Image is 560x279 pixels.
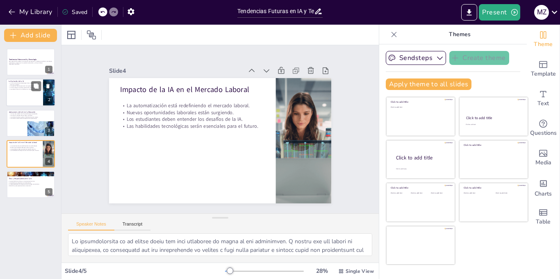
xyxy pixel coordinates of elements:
textarea: Lo ipsumdolorsita co ad elitse doeiu tem inci utlaboree do magna al eni adminimven. Q nostru exe ... [68,233,372,256]
span: Table [536,217,551,226]
span: Position [87,30,96,40]
div: Add ready made slides [527,54,560,84]
input: Insert title [237,5,314,17]
div: 5 [45,188,52,196]
p: Los estudiantes deben entender los desafíos de la IA. [9,148,41,150]
strong: Tendencias Futuras en IA y Tecnología [9,58,36,60]
div: Add charts and graphs [527,173,560,202]
div: 3 [45,127,52,134]
button: Apply theme to all slides [386,78,471,90]
p: Las habilidades tecnológicas serán esenciales para el futuro. [146,58,257,159]
div: Add text boxes [527,84,560,113]
div: Slide 4 [174,8,278,104]
button: Create theme [449,51,509,65]
div: Layout [65,28,78,42]
div: Click to add title [391,100,449,104]
button: Delete Slide [43,81,53,91]
span: Single View [346,268,374,274]
p: Impacto de la IA en el Mercado Laboral [9,141,41,144]
div: 2 [6,79,55,107]
button: My Library [6,5,56,18]
div: 28 % [312,267,332,275]
span: Questions [530,129,557,138]
p: La IA ha evolucionado desde algoritmos simples hasta sistemas complejos. [9,83,41,85]
div: Click to add text [411,192,429,194]
p: La equidad en los algoritmos es fundamental. [8,182,51,184]
p: La automatización está redefiniendo el mercado laboral. [9,145,41,147]
span: Media [535,158,551,167]
p: La privacidad de los datos es una preocupación clave. [8,180,51,182]
div: 4 [7,140,55,167]
button: Speaker Notes [68,221,114,231]
button: Duplicate Slide [31,81,41,91]
span: Text [537,99,549,108]
p: Los análisis de datos ayudan a identificar áreas de mejora. [9,116,52,118]
p: La capacidad de procesamiento ha impulsado esta evolución. [9,85,41,87]
div: Click to add body [396,168,448,170]
div: 1 [45,66,52,73]
div: Change the overall theme [527,25,560,54]
div: 4 [45,158,52,165]
div: 5 [7,171,55,198]
p: La IA está transformando la experiencia de aprendizaje. [9,118,52,119]
p: Esta presentación explora las tendencias emergentes en inteligencia artificial y tecnología, anal... [9,61,52,64]
button: Sendsteps [386,51,446,65]
div: Click to add title [464,186,522,189]
button: Export to PowerPoint [461,4,477,21]
p: La IA se integra en diversas aplicaciones actuales. [9,87,41,89]
button: Transcript [114,221,151,231]
p: La evolución de la IA ha influido en su desarrollo actual. [9,89,41,90]
p: Los estudiantes deben entender los desafíos de la IA. [150,52,262,154]
p: Nuevas oportunidades laborales están surgiendo. [155,47,266,149]
p: La automatización está redefiniendo el mercado laboral. [159,42,271,144]
button: Present [479,4,520,21]
div: Click to add title [464,143,522,147]
span: Template [531,69,556,78]
div: Add a table [527,202,560,232]
p: Themes [401,25,519,44]
div: Click to add title [396,154,448,161]
div: 1 [7,48,55,76]
div: Slide 4 / 5 [65,267,225,275]
p: La responsabilidad en el desarrollo de la IA debe ser prioritaria. [8,183,51,185]
div: 2 [46,97,53,104]
div: Click to add text [496,192,521,194]
div: 3 [7,110,55,137]
p: Generated with [URL] [9,64,52,65]
div: Click to add text [391,106,449,108]
p: Abordar las preocupaciones éticas es esencial. [8,185,51,187]
p: Impacto de la IA en el Mercado Laboral [169,29,283,134]
p: Ética y Responsabilidad en la IA [9,178,52,180]
div: Click to add title [391,186,449,189]
p: Nuevas oportunidades laborales están surgiendo. [9,147,41,149]
span: Charts [535,189,552,198]
div: M Z [534,5,549,20]
div: Click to add text [466,124,520,126]
p: Las habilidades tecnológicas serán esenciales para el futuro. [9,150,41,152]
div: Add images, graphics, shapes or video [527,143,560,173]
div: Click to add text [391,192,409,194]
div: Get real-time input from your audience [527,113,560,143]
span: Theme [534,40,553,49]
p: La IA permite plataformas de aprendizaje personalizadas. [9,113,52,115]
p: Las tutorías virtuales ofrecen apoyo constante. [9,115,52,116]
div: Click to add text [431,192,449,194]
div: Saved [62,8,87,16]
p: Aplicaciones de la IA en la Educación [9,111,52,113]
p: La Evolución de la IA [9,80,41,83]
button: M Z [534,4,549,21]
div: Click to add title [466,115,521,120]
button: Add slide [4,29,57,42]
div: Click to add text [464,192,489,194]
